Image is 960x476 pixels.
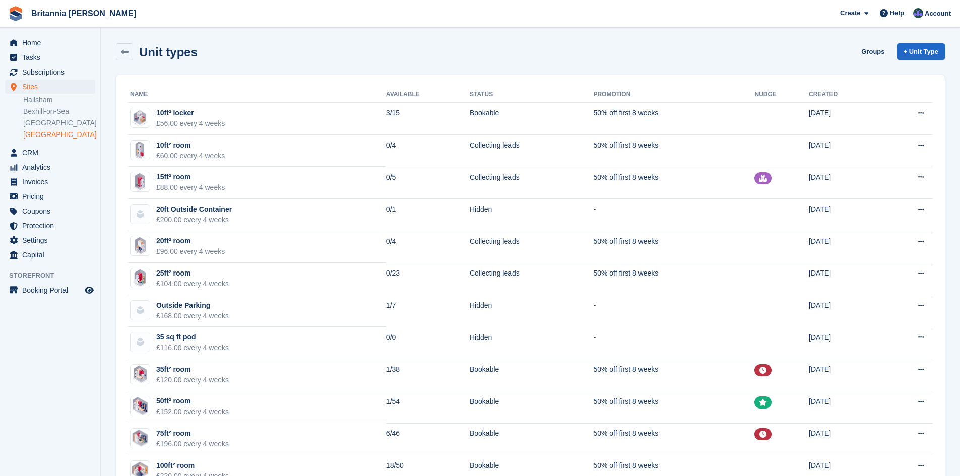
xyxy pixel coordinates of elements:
[809,103,880,135] td: [DATE]
[156,279,229,289] div: £104.00 every 4 weeks
[809,199,880,231] td: [DATE]
[22,233,83,247] span: Settings
[470,135,593,167] td: Collecting leads
[470,423,593,455] td: Bookable
[386,199,470,231] td: 0/1
[5,248,95,262] a: menu
[128,87,386,103] th: Name
[386,103,470,135] td: 3/15
[156,300,229,311] div: Outside Parking
[22,146,83,160] span: CRM
[386,87,470,103] th: Available
[156,311,229,321] div: £168.00 every 4 weeks
[156,108,225,118] div: 10ft² locker
[754,87,809,103] th: Nudge
[386,327,470,359] td: 0/0
[156,268,229,279] div: 25ft² room
[593,295,754,327] td: -
[5,36,95,50] a: menu
[386,167,470,199] td: 0/5
[386,231,470,263] td: 0/4
[131,332,150,352] img: blank-unit-type-icon-ffbac7b88ba66c5e286b0e438baccc4b9c83835d4c34f86887a83fc20ec27e7b.svg
[156,118,225,129] div: £56.00 every 4 weeks
[133,172,147,192] img: 15FT.png
[386,135,470,167] td: 0/4
[5,80,95,94] a: menu
[8,6,23,21] img: stora-icon-8386f47178a22dfd0bd8f6a31ec36ba5ce8667c1dd55bd0f319d3a0aa187defe.svg
[5,65,95,79] a: menu
[134,140,147,160] img: 10FT-High.png
[5,283,95,297] a: menu
[470,295,593,327] td: Hidden
[593,87,754,103] th: Promotion
[22,36,83,50] span: Home
[5,175,95,189] a: menu
[156,460,229,471] div: 100ft² room
[5,219,95,233] a: menu
[22,175,83,189] span: Invoices
[83,284,95,296] a: Preview store
[593,231,754,263] td: 50% off first 8 weeks
[23,95,95,105] a: Hailsham
[131,108,150,127] img: 10FT.png
[809,231,880,263] td: [DATE]
[156,343,229,353] div: £116.00 every 4 weeks
[5,146,95,160] a: menu
[470,231,593,263] td: Collecting leads
[23,107,95,116] a: Bexhill-on-Sea
[386,359,470,391] td: 1/38
[22,248,83,262] span: Capital
[156,439,229,449] div: £196.00 every 4 weeks
[133,236,148,256] img: 20FT.png
[9,270,100,281] span: Storefront
[5,50,95,64] a: menu
[593,199,754,231] td: -
[470,327,593,359] td: Hidden
[470,391,593,424] td: Bookable
[156,140,225,151] div: 10ft² room
[156,364,229,375] div: 35ft² room
[470,87,593,103] th: Status
[809,359,880,391] td: [DATE]
[156,215,232,225] div: £200.00 every 4 weeks
[809,87,880,103] th: Created
[22,283,83,297] span: Booking Portal
[809,391,880,424] td: [DATE]
[386,391,470,424] td: 1/54
[809,167,880,199] td: [DATE]
[809,263,880,295] td: [DATE]
[386,423,470,455] td: 6/46
[156,246,225,257] div: £96.00 every 4 weeks
[22,160,83,174] span: Analytics
[593,263,754,295] td: 50% off first 8 weeks
[22,65,83,79] span: Subscriptions
[27,5,140,22] a: Britannia [PERSON_NAME]
[22,204,83,218] span: Coupons
[131,205,150,224] img: blank-unit-type-icon-ffbac7b88ba66c5e286b0e438baccc4b9c83835d4c34f86887a83fc20ec27e7b.svg
[5,233,95,247] a: menu
[470,359,593,391] td: Bookable
[131,396,150,416] img: 50FT.png
[131,429,150,448] img: 75FY.png
[925,9,951,19] span: Account
[139,45,198,59] h2: Unit types
[809,423,880,455] td: [DATE]
[386,295,470,327] td: 1/7
[5,189,95,203] a: menu
[593,135,754,167] td: 50% off first 8 weeks
[809,295,880,327] td: [DATE]
[470,263,593,295] td: Collecting leads
[809,327,880,359] td: [DATE]
[156,406,229,417] div: £152.00 every 4 weeks
[5,204,95,218] a: menu
[156,332,229,343] div: 35 sq ft pod
[897,43,945,60] a: + Unit Type
[22,80,83,94] span: Sites
[593,103,754,135] td: 50% off first 8 weeks
[913,8,923,18] img: Lee Cradock
[132,364,149,384] img: 35FT.png
[156,204,232,215] div: 20ft Outside Container
[470,167,593,199] td: Collecting leads
[156,375,229,385] div: £120.00 every 4 weeks
[840,8,860,18] span: Create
